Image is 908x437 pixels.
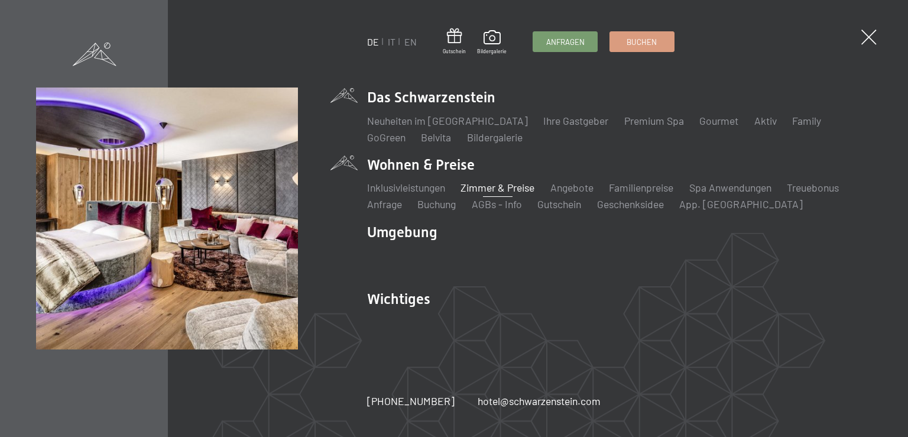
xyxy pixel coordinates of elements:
a: DE [367,36,379,47]
a: Treuebonus [787,181,839,194]
a: Geschenksidee [597,198,664,211]
a: Angebote [550,181,594,194]
a: AGBs - Info [472,198,522,211]
a: Belvita [421,131,451,144]
a: Buchen [610,32,674,51]
span: Anfragen [546,37,585,47]
a: Spa Anwendungen [689,181,771,194]
a: App. [GEOGRAPHIC_DATA] [679,198,803,211]
a: GoGreen [367,131,406,144]
a: Neuheiten im [GEOGRAPHIC_DATA] [367,114,528,127]
a: Premium Spa [624,114,684,127]
a: hotel@schwarzenstein.com [478,394,601,409]
span: Gutschein [443,48,466,55]
a: [PHONE_NUMBER] [367,394,455,409]
a: Bildergalerie [477,30,507,55]
a: Familienpreise [609,181,673,194]
a: Anfrage [367,198,402,211]
a: Gutschein [443,28,466,55]
a: Ihre Gastgeber [543,114,608,127]
span: Bildergalerie [477,48,507,55]
a: Buchung [417,198,456,211]
a: Bildergalerie [467,131,523,144]
span: [PHONE_NUMBER] [367,394,455,407]
a: Anfragen [533,32,597,51]
a: Gutschein [537,198,581,211]
a: Gourmet [699,114,738,127]
a: Inklusivleistungen [367,181,445,194]
a: IT [388,36,395,47]
a: EN [404,36,417,47]
a: Zimmer & Preise [461,181,534,194]
a: Aktiv [754,114,777,127]
a: Family [792,114,821,127]
span: Buchen [627,37,657,47]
